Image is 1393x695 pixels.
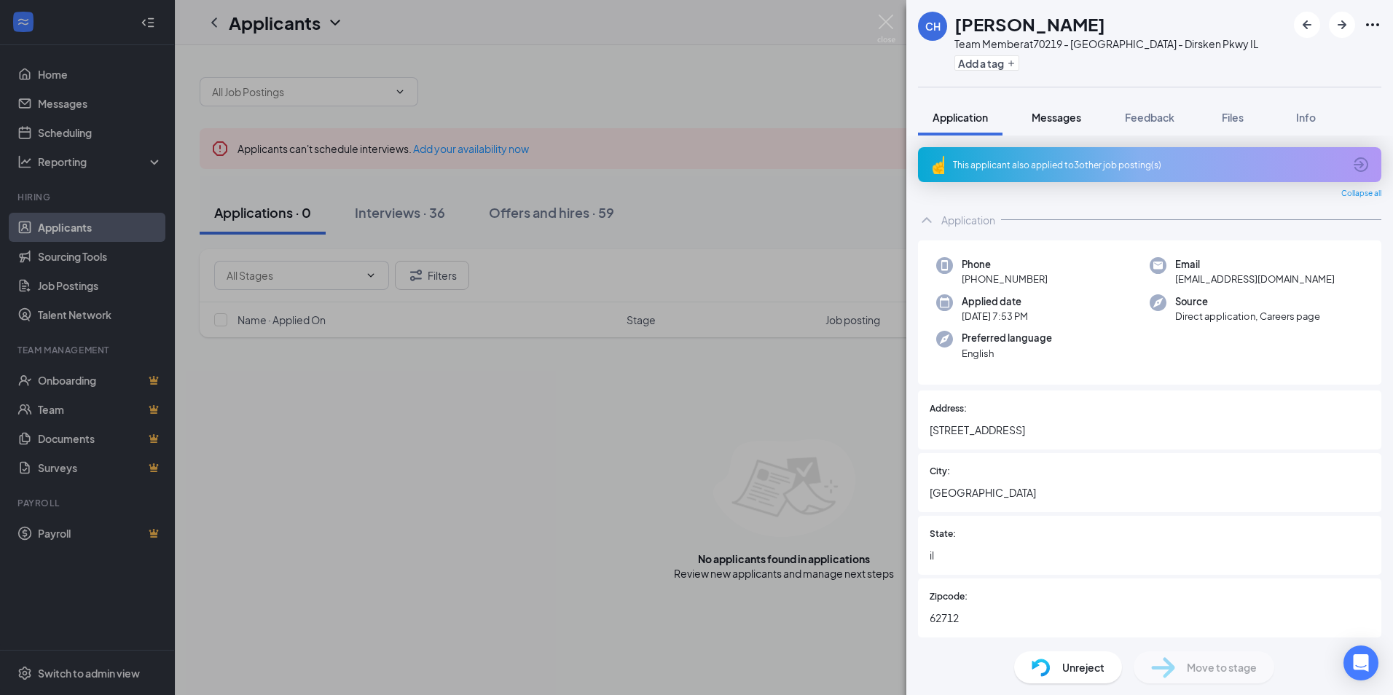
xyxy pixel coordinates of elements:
span: English [962,346,1052,361]
span: Unreject [1062,659,1104,675]
span: [PHONE_NUMBER] [962,272,1048,286]
span: Info [1296,111,1316,124]
span: Feedback [1125,111,1174,124]
h1: [PERSON_NAME] [954,12,1105,36]
button: PlusAdd a tag [954,55,1019,71]
span: Zipcode: [930,590,968,604]
span: Direct application, Careers page [1175,309,1320,323]
span: Email [1175,257,1335,272]
span: Move to stage [1187,659,1257,675]
button: ArrowRight [1329,12,1355,38]
div: CH [925,19,941,34]
svg: ChevronUp [918,211,935,229]
span: Collapse all [1341,188,1381,200]
span: Address: [930,402,967,416]
span: State: [930,527,956,541]
span: Application [933,111,988,124]
button: ArrowLeftNew [1294,12,1320,38]
span: Messages [1032,111,1081,124]
svg: Plus [1007,59,1016,68]
svg: ArrowCircle [1352,156,1370,173]
span: Phone [962,257,1048,272]
svg: ArrowRight [1333,16,1351,34]
div: Team Member at 70219 - [GEOGRAPHIC_DATA] - Dirsken Pkwy IL [954,36,1258,51]
span: [GEOGRAPHIC_DATA] [930,484,1370,500]
span: Files [1222,111,1244,124]
span: Preferred language [962,331,1052,345]
svg: Ellipses [1364,16,1381,34]
div: This applicant also applied to 3 other job posting(s) [953,159,1343,171]
div: Open Intercom Messenger [1343,645,1378,680]
span: il [930,547,1370,563]
span: [EMAIL_ADDRESS][DOMAIN_NAME] [1175,272,1335,286]
span: Source [1175,294,1320,309]
span: 62712 [930,610,1370,626]
span: [STREET_ADDRESS] [930,422,1370,438]
div: Application [941,213,995,227]
span: Applied date [962,294,1028,309]
svg: ArrowLeftNew [1298,16,1316,34]
span: City: [930,465,950,479]
span: [DATE] 7:53 PM [962,309,1028,323]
